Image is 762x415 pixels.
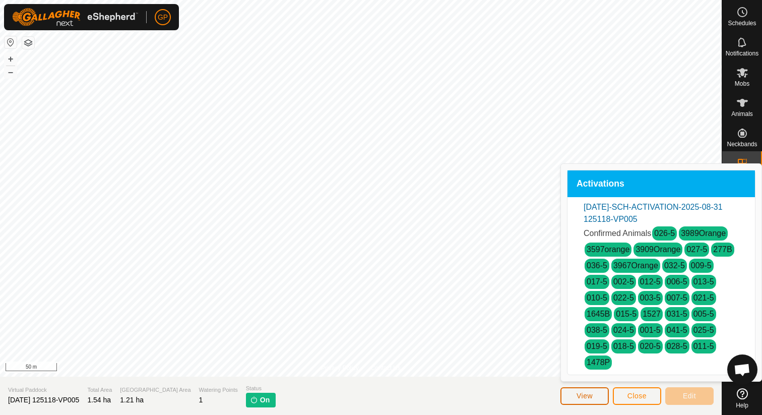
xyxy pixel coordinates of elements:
[158,12,168,23] span: GP
[728,20,756,26] span: Schedules
[693,293,714,302] a: 021-5
[371,364,401,373] a: Contact Us
[8,396,79,404] span: [DATE] 125118-VP005
[120,386,190,394] span: [GEOGRAPHIC_DATA] Area
[587,358,610,367] a: 1478P
[120,396,144,404] span: 1.21 ha
[683,392,696,400] span: Edit
[727,141,757,147] span: Neckbands
[693,310,714,318] a: 005-5
[87,396,111,404] span: 1.54 ha
[587,326,607,334] a: 038-5
[260,395,270,405] span: On
[613,326,634,334] a: 024-5
[587,342,607,350] a: 019-5
[22,37,34,49] button: Map Layers
[587,245,629,254] a: 3597orange
[577,180,624,189] span: Activations
[731,111,753,117] span: Animals
[665,387,714,405] button: Edit
[667,310,687,318] a: 031-5
[667,277,687,286] a: 006-5
[12,8,138,26] img: Gallagher Logo
[667,293,687,302] a: 007-5
[560,387,609,405] button: View
[681,229,726,238] a: 3989Orange
[321,364,359,373] a: Privacy Policy
[587,261,607,270] a: 036-5
[722,384,762,412] a: Help
[613,261,658,270] a: 3967Orange
[654,229,675,238] a: 026-5
[727,354,757,385] div: Open chat
[5,53,17,65] button: +
[693,342,714,350] a: 011-5
[667,342,687,350] a: 028-5
[584,229,651,238] span: Confirmed Animals
[667,326,687,334] a: 041-5
[5,66,17,78] button: –
[613,342,634,350] a: 018-5
[640,293,661,302] a: 003-5
[246,384,276,393] span: Status
[5,36,17,48] button: Reset Map
[8,386,79,394] span: Virtual Paddock
[613,387,661,405] button: Close
[87,386,112,394] span: Total Area
[726,50,758,56] span: Notifications
[636,245,680,254] a: 3909Orange
[616,310,637,318] a: 015-5
[627,392,647,400] span: Close
[693,326,714,334] a: 025-5
[735,81,749,87] span: Mobs
[613,277,634,286] a: 002-5
[643,310,661,318] a: 1527
[584,203,723,223] a: [DATE]-SCH-ACTIVATION-2025-08-31 125118-VP005
[640,326,661,334] a: 001-5
[736,402,748,408] span: Help
[613,293,634,302] a: 022-5
[587,310,610,318] a: 1645B
[587,293,607,302] a: 010-5
[691,261,712,270] a: 009-5
[587,277,607,286] a: 017-5
[713,245,732,254] a: 277B
[577,392,593,400] span: View
[640,277,661,286] a: 012-5
[199,386,238,394] span: Watering Points
[664,261,685,270] a: 032-5
[250,396,258,404] img: turn-on
[199,396,203,404] span: 1
[640,342,661,350] a: 020-5
[686,245,707,254] a: 027-5
[693,277,714,286] a: 013-5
